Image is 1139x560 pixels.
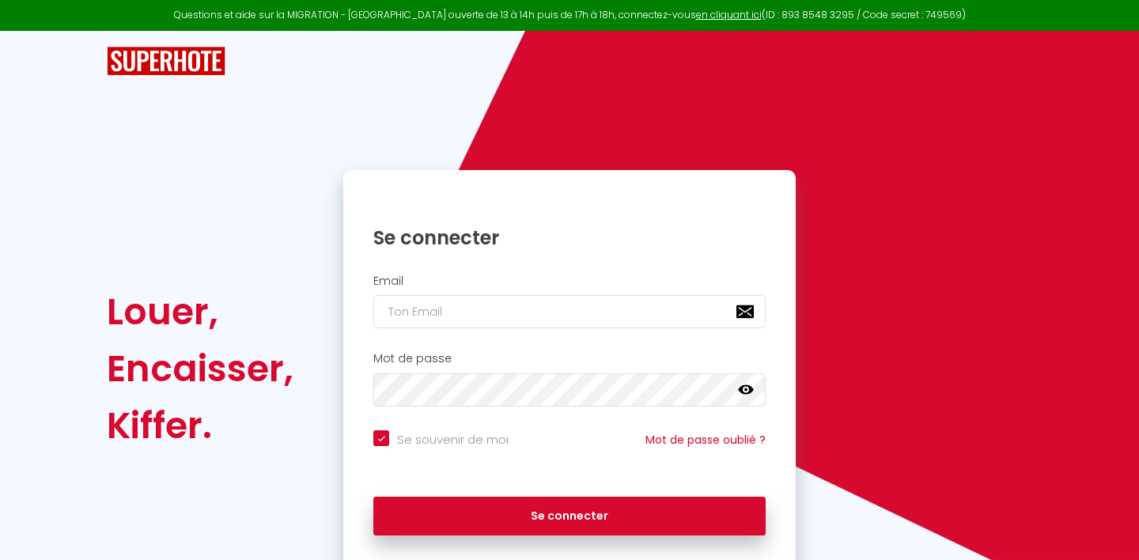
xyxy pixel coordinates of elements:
[107,283,293,340] div: Louer,
[373,225,766,250] h1: Se connecter
[373,497,766,536] button: Se connecter
[645,432,766,448] a: Mot de passe oublié ?
[373,295,766,328] input: Ton Email
[107,397,293,454] div: Kiffer.
[696,8,762,21] a: en cliquant ici
[373,274,766,288] h2: Email
[373,352,766,365] h2: Mot de passe
[107,340,293,397] div: Encaisser,
[107,47,225,76] img: SuperHote logo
